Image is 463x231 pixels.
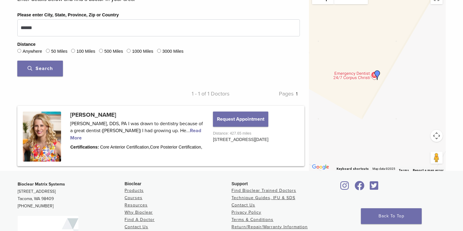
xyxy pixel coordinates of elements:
[352,185,366,191] a: Bioclear
[338,185,351,191] a: Bioclear
[77,48,95,55] label: 100 Miles
[231,217,273,222] a: Terms & Conditions
[22,48,42,55] label: Anywhere
[430,130,443,142] button: Map camera controls
[231,203,255,208] a: Contact Us
[104,48,123,55] label: 500 Miles
[310,163,331,171] img: Google
[399,169,409,172] a: Terms (opens in new tab)
[413,169,444,172] a: Report a map error
[17,41,36,48] legend: Distance
[125,188,144,193] a: Products
[231,210,261,215] a: Privacy Policy
[310,163,331,171] a: Open this area in Google Maps (opens a new window)
[162,48,183,55] label: 3000 Miles
[125,217,155,222] a: Find A Doctor
[231,224,308,229] a: Return/Repair/Warranty Information
[361,208,422,224] a: Back To Top
[372,70,382,80] div: Dr. Anna Ashley
[213,112,268,127] button: Request Appointment
[125,203,148,208] a: Resources
[372,167,395,170] span: Map data ©2025
[159,89,229,98] p: 1 - 1 of 1 Doctors
[231,188,296,193] a: Find Bioclear Trained Doctors
[17,12,119,18] label: Please enter City, State, Province, Zip or Country
[231,181,248,186] span: Support
[51,48,67,55] label: 50 Miles
[125,210,153,215] a: Why Bioclear
[18,181,125,210] p: [STREET_ADDRESS] Tacoma, WA 98409 [PHONE_NUMBER]
[296,91,297,97] a: 1
[18,182,65,187] strong: Bioclear Matrix Systems
[430,152,443,164] button: Drag Pegman onto the map to open Street View
[229,89,300,98] p: Pages
[125,181,141,186] span: Bioclear
[231,195,295,200] a: Technique Guides, IFU & SDS
[17,61,63,76] button: Search
[368,185,380,191] a: Bioclear
[125,195,142,200] a: Courses
[132,48,153,55] label: 1000 Miles
[28,65,53,72] span: Search
[337,167,369,171] button: Keyboard shortcuts
[125,224,148,229] a: Contact Us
